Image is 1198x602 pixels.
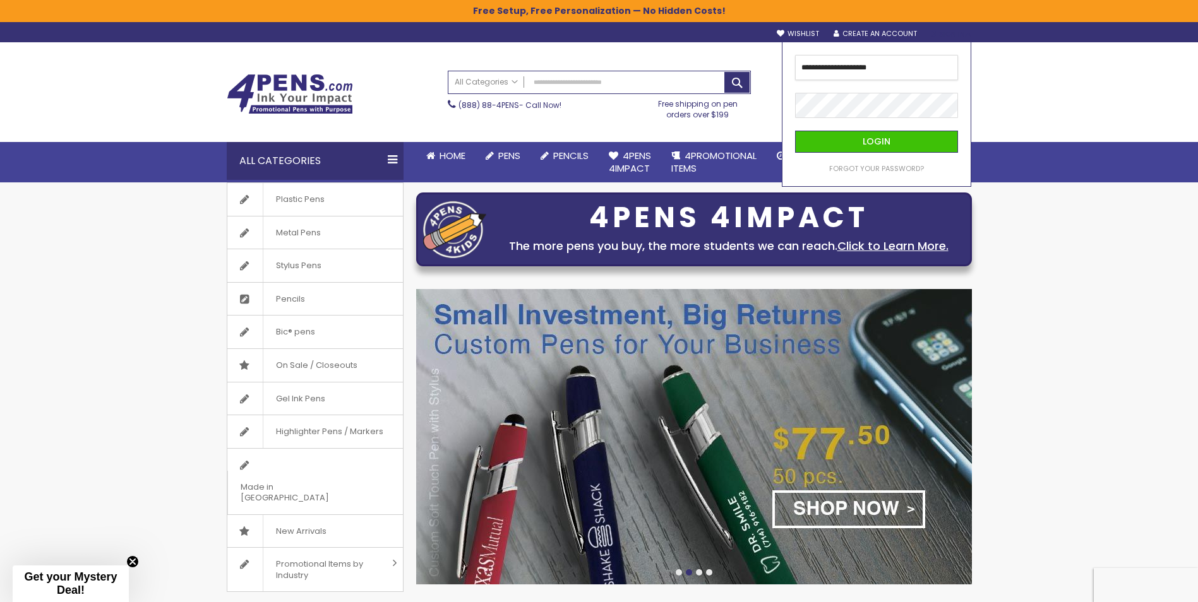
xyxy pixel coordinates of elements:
[263,415,396,448] span: Highlighter Pens / Markers
[416,142,476,170] a: Home
[1094,568,1198,602] iframe: Google Customer Reviews
[493,237,965,255] div: The more pens you buy, the more students we can reach.
[126,555,139,568] button: Close teaser
[440,149,465,162] span: Home
[227,449,403,514] a: Made in [GEOGRAPHIC_DATA]
[834,29,917,38] a: Create an Account
[263,283,318,316] span: Pencils
[493,204,965,231] div: 4PENS 4IMPACT
[24,570,117,596] span: Get your Mystery Deal!
[227,249,403,282] a: Stylus Pens
[227,316,403,348] a: Bic® pens
[263,548,388,591] span: Promotional Items by Industry
[863,135,890,148] span: Login
[423,201,486,258] img: four_pen_logo.png
[263,249,334,282] span: Stylus Pens
[227,349,403,382] a: On Sale / Closeouts
[227,415,403,448] a: Highlighter Pens / Markers
[777,29,819,38] a: Wishlist
[930,30,971,39] div: Sign In
[599,142,661,183] a: 4Pens4impact
[795,131,958,153] button: Login
[227,382,403,415] a: Gel Ink Pens
[661,142,767,183] a: 4PROMOTIONALITEMS
[227,183,403,216] a: Plastic Pens
[227,216,403,249] a: Metal Pens
[609,149,651,175] span: 4Pens 4impact
[553,149,589,162] span: Pencils
[829,164,924,174] a: Forgot Your Password?
[476,142,530,170] a: Pens
[837,238,949,254] a: Click to Learn More.
[227,74,353,114] img: 4Pens Custom Pens and Promotional Products
[13,565,129,602] div: Get your Mystery Deal!Close teaser
[458,100,561,110] span: - Call Now!
[455,77,518,87] span: All Categories
[645,94,751,119] div: Free shipping on pen orders over $199
[227,471,371,514] span: Made in [GEOGRAPHIC_DATA]
[498,149,520,162] span: Pens
[448,71,524,92] a: All Categories
[263,316,328,348] span: Bic® pens
[767,142,824,170] a: Rush
[263,349,370,382] span: On Sale / Closeouts
[263,515,339,548] span: New Arrivals
[227,548,403,591] a: Promotional Items by Industry
[227,142,404,180] div: All Categories
[263,382,338,415] span: Gel Ink Pens
[227,283,403,316] a: Pencils
[530,142,599,170] a: Pencils
[263,183,337,216] span: Plastic Pens
[458,100,519,110] a: (888) 88-4PENS
[671,149,757,175] span: 4PROMOTIONAL ITEMS
[227,515,403,548] a: New Arrivals
[263,216,333,249] span: Metal Pens
[416,289,972,584] img: /custom-soft-touch-pen-metal-barrel.html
